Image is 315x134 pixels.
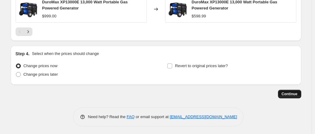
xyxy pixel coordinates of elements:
span: or email support at [135,114,170,119]
a: FAQ [127,114,135,119]
nav: Pagination [16,27,32,36]
button: Next [24,27,32,36]
span: Revert to original prices later? [175,63,228,68]
h2: Step 4. [16,51,30,57]
span: Continue [282,92,298,96]
a: [EMAIL_ADDRESS][DOMAIN_NAME] [170,114,237,119]
p: Select when the prices should change [32,51,99,57]
div: $999.00 [42,13,57,19]
span: Change prices later [24,72,58,77]
div: $598.99 [192,13,206,19]
span: Need help? Read the [88,114,127,119]
button: Continue [278,90,301,98]
span: Change prices now [24,63,57,68]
